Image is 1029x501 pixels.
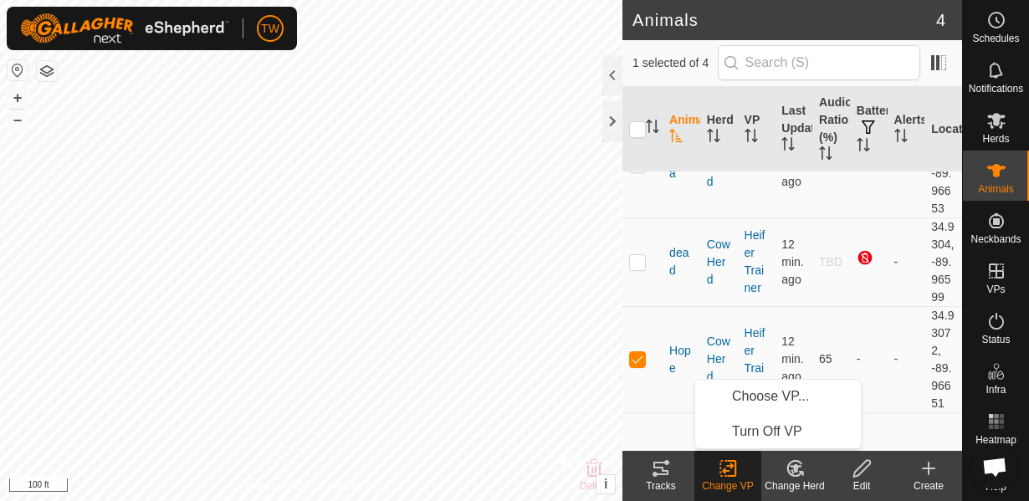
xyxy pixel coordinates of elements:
span: Status [981,335,1010,345]
p-sorticon: Activate to sort [646,122,659,135]
span: Heatmap [975,435,1016,445]
th: Animal [663,87,700,172]
input: Search (S) [718,45,920,80]
span: dead [669,244,694,279]
div: Cow Herd [707,333,731,386]
li: Turn Off VP [695,415,861,448]
span: TBD [819,255,842,268]
span: TW [261,20,279,38]
div: Tracks [627,478,694,493]
div: Create [895,478,962,493]
td: - [888,217,925,306]
p-sorticon: Activate to sort [707,131,720,145]
div: Change VP [694,478,761,493]
img: Gallagher Logo [20,13,229,43]
span: VPs [986,284,1005,294]
li: Choose VP... [695,380,861,413]
td: - [888,306,925,412]
div: Open chat [972,444,1017,489]
a: Heifer Trainer [745,326,765,392]
p-sorticon: Activate to sort [745,131,758,145]
p-sorticon: Activate to sort [819,149,832,162]
div: Change Herd [761,478,828,493]
span: Turn Off VP [732,422,802,442]
span: Animals [978,184,1014,194]
th: Audio Ratio (%) [812,87,850,172]
span: 65 [819,352,832,366]
p-sorticon: Activate to sort [857,141,870,154]
p-sorticon: Activate to sort [781,140,795,153]
a: Contact Us [328,479,377,494]
button: + [8,88,28,108]
span: Infra [985,385,1006,395]
td: 34.9304, -89.96599 [924,217,962,306]
span: Choose VP... [732,386,809,406]
span: Sep 14, 2025, 12:34 PM [781,238,803,286]
button: Reset Map [8,60,28,80]
h2: Animals [632,10,936,30]
td: - [850,306,888,412]
span: Help [985,482,1006,492]
span: Hope [669,342,694,377]
div: Edit [828,478,895,493]
span: Herds [982,134,1009,144]
a: Privacy Policy [245,479,308,494]
button: i [596,475,615,493]
a: Heifer Trainer [745,228,765,294]
td: 34.93072, -89.96651 [924,306,962,412]
button: – [8,110,28,130]
p-sorticon: Activate to sort [669,131,683,145]
div: Cow Herd [707,236,731,289]
button: Map Layers [37,61,57,81]
a: Help [963,452,1029,498]
span: Schedules [972,33,1019,43]
span: Neckbands [970,234,1021,244]
th: Location [924,87,962,172]
th: Last Updated [775,87,812,172]
span: 1 selected of 4 [632,54,718,72]
th: Battery [850,87,888,172]
th: VP [738,87,776,172]
span: i [604,477,607,491]
th: Herd [700,87,738,172]
span: Sep 14, 2025, 12:34 PM [781,335,803,383]
p-sorticon: Activate to sort [894,131,908,145]
th: Alerts [888,87,925,172]
span: Notifications [969,84,1023,94]
span: 4 [936,8,945,33]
